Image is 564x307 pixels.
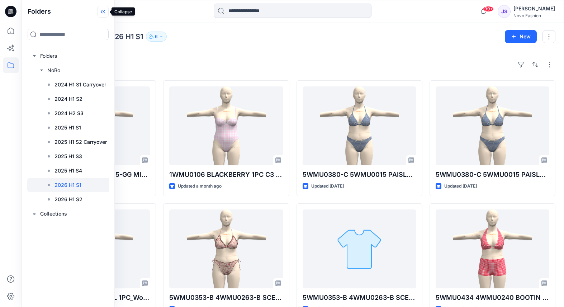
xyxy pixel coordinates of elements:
[436,293,549,303] p: 5WMU0434 4WMU0240 BOOTIN BABE 2PC_Rev_Womens Swim 2pc
[483,6,494,12] span: 99+
[54,123,81,132] p: 2025 H1 S1
[436,86,549,165] a: 5WMU0380-C 5WMU0015 PAISLEY GIRL 2PC_Womens Swim 2pc
[505,30,537,43] button: New
[54,80,106,89] p: 2024 H1 S1 Carryover
[54,166,82,175] p: 2025 H1 S4
[444,183,477,190] p: Updated [DATE]
[169,293,283,303] p: 5WMU0353-B 4WMU0263-B SCENIC ROUTE 2PC_Womens Swim 2pc
[436,209,549,288] a: 5WMU0434 4WMU0240 BOOTIN BABE 2PC_Rev_Womens Swim 2pc
[54,138,107,146] p: 2025 H1 S2 Carryover
[54,95,82,103] p: 2024 H1 S2
[303,86,416,165] a: 5WMU0380-C 5WMU0015 PAISLEY GIRL 2PC_Womens Swim 2pc
[106,32,143,42] p: 2026 H1 S1
[54,109,84,118] p: 2024 H2 S3
[169,209,283,288] a: 5WMU0353-B 4WMU0263-B SCENIC ROUTE 2PC_Womens Swim 2pc
[513,13,555,18] div: Novo Fashion
[513,4,555,13] div: [PERSON_NAME]
[303,209,416,288] a: 5WMU0353-B 4WMU0263-B SCENIC ROUTE 2PC_Womens Swim 2pc
[54,152,82,161] p: 2025 H1 S3
[178,183,222,190] p: Updated a month ago
[54,181,81,189] p: 2026 H1 S1
[54,195,82,204] p: 2026 H1 S2
[498,5,511,18] div: JS
[155,33,158,41] p: 6
[169,170,283,180] p: 1WMU0106 BLACKBERRY 1PC C3 Rev_Womens Swim 1pc
[303,170,416,180] p: 5WMU0380-C 5WMU0015 PAISLEY GIRL 2PC_Womens Swim 2pc
[303,293,416,303] p: 5WMU0353-B 4WMU0263-B SCENIC ROUTE 2PC_Womens Swim 2pc
[40,209,67,218] p: Collections
[436,170,549,180] p: 5WMU0380-C 5WMU0015 PAISLEY GIRL 2PC_Womens Swim 2pc
[146,32,167,42] button: 6
[169,86,283,165] a: 1WMU0106 BLACKBERRY 1PC C3 Rev_Womens Swim 1pc
[311,183,344,190] p: Updated [DATE]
